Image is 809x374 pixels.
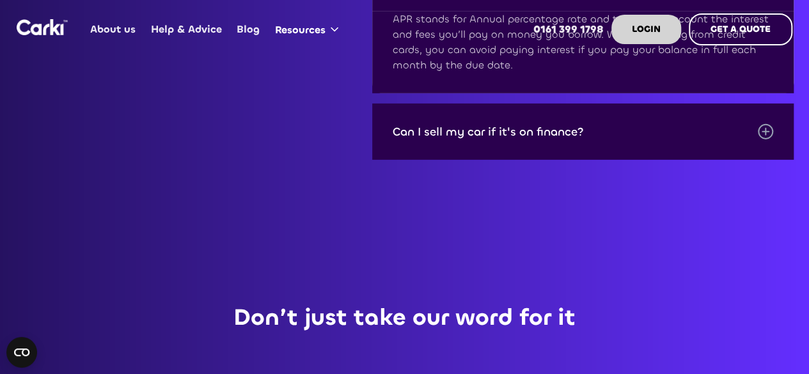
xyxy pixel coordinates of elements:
[267,5,351,54] div: Resources
[526,4,611,54] a: 0161 399 1798
[689,13,792,45] a: GET A QUOTE
[143,4,229,54] a: Help & Advice
[17,19,68,35] img: Logo
[17,19,68,35] a: home
[632,23,661,35] strong: LOGIN
[159,303,650,333] h2: Don’t just take our word for it
[6,337,37,368] button: Open CMP widget
[230,4,267,54] a: Blog
[275,23,326,37] div: Resources
[393,125,584,138] div: Can I sell my car if it's on finance?
[711,23,771,35] strong: GET A QUOTE
[83,4,143,54] a: About us
[533,22,604,36] strong: 0161 399 1798
[611,15,681,44] a: LOGIN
